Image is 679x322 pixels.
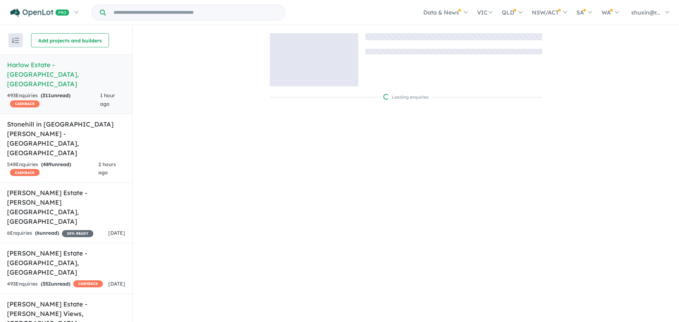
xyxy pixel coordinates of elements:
span: 311 [42,92,51,99]
span: 30 % READY [62,230,93,237]
span: 6 [37,230,40,236]
div: 6 Enquir ies [7,229,93,238]
span: 1 hour ago [100,92,115,107]
span: 489 [43,161,52,168]
input: Try estate name, suburb, builder or developer [107,5,284,20]
strong: ( unread) [41,161,71,168]
strong: ( unread) [41,92,70,99]
strong: ( unread) [41,281,70,287]
span: 352 [42,281,51,287]
div: 493 Enquir ies [7,92,100,109]
img: sort.svg [12,38,19,43]
div: 548 Enquir ies [7,160,98,177]
h5: [PERSON_NAME] Estate - [PERSON_NAME][GEOGRAPHIC_DATA] , [GEOGRAPHIC_DATA] [7,188,125,226]
h5: Stonehill in [GEOGRAPHIC_DATA][PERSON_NAME] - [GEOGRAPHIC_DATA] , [GEOGRAPHIC_DATA] [7,119,125,158]
span: CASHBACK [10,169,40,176]
span: CASHBACK [10,100,40,107]
span: 2 hours ago [98,161,116,176]
div: 493 Enquir ies [7,280,103,288]
img: Openlot PRO Logo White [10,8,69,17]
h5: [PERSON_NAME] Estate - [GEOGRAPHIC_DATA] , [GEOGRAPHIC_DATA] [7,248,125,277]
span: CASHBACK [73,280,103,287]
span: [DATE] [108,281,125,287]
span: shuxin@r... [631,9,660,16]
div: Loading enquiries [383,94,429,101]
h5: Harlow Estate - [GEOGRAPHIC_DATA] , [GEOGRAPHIC_DATA] [7,60,125,89]
strong: ( unread) [35,230,59,236]
span: [DATE] [108,230,125,236]
button: Add projects and builders [31,33,109,47]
